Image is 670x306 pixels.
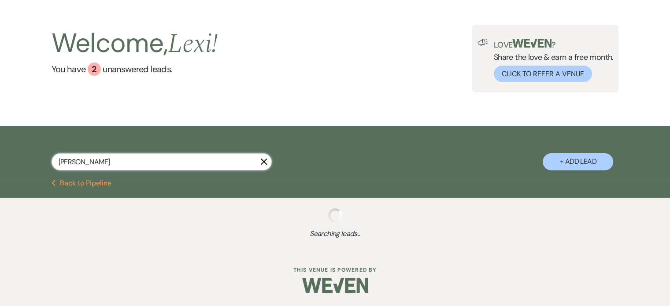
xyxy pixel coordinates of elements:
[33,229,637,239] span: Searching leads...
[489,39,614,82] div: Share the love & earn a free month.
[52,153,272,170] input: Search by name, event date, email address or phone number
[543,153,613,170] button: + Add Lead
[302,270,368,301] img: Weven Logo
[494,66,592,82] button: Click to Refer a Venue
[88,63,101,76] div: 2
[512,39,552,48] img: weven-logo-green.svg
[478,39,489,46] img: loud-speaker-illustration.svg
[52,63,218,76] a: You have 2 unanswered leads.
[52,25,218,63] h2: Welcome,
[328,208,342,222] img: loading spinner
[494,39,614,49] p: Love ?
[52,180,112,187] button: Back to Pipeline
[168,24,218,64] span: Lexi !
